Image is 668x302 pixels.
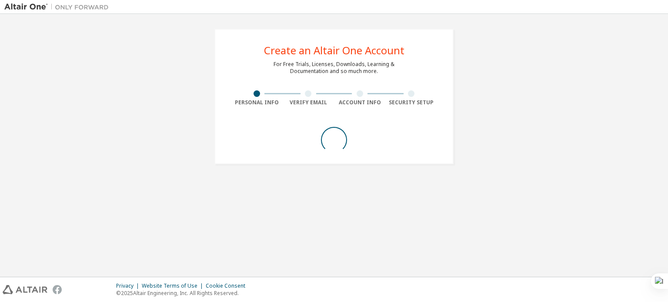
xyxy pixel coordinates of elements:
[334,99,386,106] div: Account Info
[53,285,62,294] img: facebook.svg
[274,61,394,75] div: For Free Trials, Licenses, Downloads, Learning & Documentation and so much more.
[3,285,47,294] img: altair_logo.svg
[386,99,438,106] div: Security Setup
[116,282,142,289] div: Privacy
[264,45,404,56] div: Create an Altair One Account
[231,99,283,106] div: Personal Info
[142,282,206,289] div: Website Terms of Use
[4,3,113,11] img: Altair One
[116,289,250,297] p: © 2025 Altair Engineering, Inc. All Rights Reserved.
[283,99,334,106] div: Verify Email
[206,282,250,289] div: Cookie Consent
